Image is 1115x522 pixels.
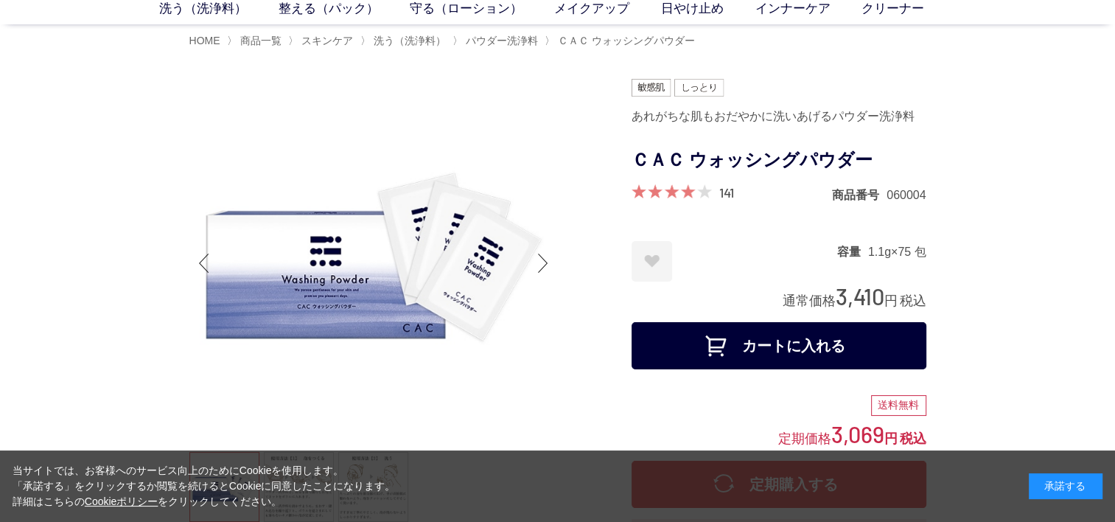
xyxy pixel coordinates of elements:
[298,35,353,46] a: スキンケア
[632,144,926,177] h1: ＣＡＣ ウォッシングパウダー
[632,104,926,129] div: あれがちな肌もおだやかに洗いあげるパウダー洗浄料
[371,35,446,46] a: 洗う（洗浄料）
[240,35,282,46] span: 商品一覧
[301,35,353,46] span: スキンケア
[884,293,898,308] span: 円
[374,35,446,46] span: 洗う（洗浄料）
[674,79,723,97] img: しっとり
[900,431,926,446] span: 税込
[719,184,734,201] a: 141
[778,430,831,446] span: 定期価格
[884,431,898,446] span: 円
[632,79,671,97] img: 敏感肌
[237,35,282,46] a: 商品一覧
[452,34,542,48] li: 〉
[189,234,219,293] div: Previous slide
[13,463,396,509] div: 当サイトでは、お客様へのサービス向上のためにCookieを使用します。 「承諾する」をクリックするか閲覧を続けるとCookieに同意したことになります。 詳細はこちらの をクリックしてください。
[783,293,836,308] span: 通常価格
[288,34,357,48] li: 〉
[555,35,695,46] a: ＣＡＣ ウォッシングパウダー
[466,35,538,46] span: パウダー洗浄料
[1029,473,1102,499] div: 承諾する
[632,322,926,369] button: カートに入れる
[85,495,158,507] a: Cookieポリシー
[900,293,926,308] span: 税込
[189,79,558,448] img: ＣＡＣ ウォッシングパウダー
[558,35,695,46] span: ＣＡＣ ウォッシングパウダー
[632,241,672,282] a: お気に入りに登録する
[528,234,558,293] div: Next slide
[227,34,285,48] li: 〉
[837,244,868,260] dt: 容量
[831,420,884,448] span: 3,069
[832,187,887,203] dt: 商品番号
[887,187,926,203] dd: 060004
[871,395,926,416] div: 送料無料
[463,35,538,46] a: パウダー洗浄料
[868,244,926,260] dd: 1.1g×75 包
[360,34,450,48] li: 〉
[836,282,884,310] span: 3,410
[545,34,699,48] li: 〉
[189,35,220,46] a: HOME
